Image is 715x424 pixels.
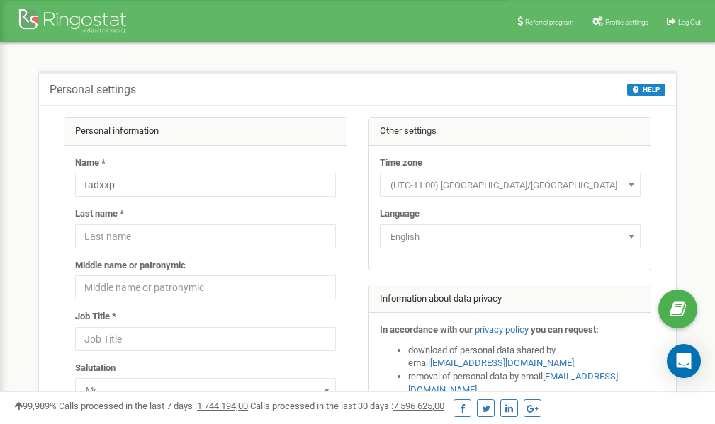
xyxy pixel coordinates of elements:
input: Job Title [75,327,336,351]
label: Last name * [75,207,124,221]
label: Time zone [380,156,422,170]
span: Profile settings [605,18,648,26]
label: Name * [75,156,106,170]
span: (UTC-11:00) Pacific/Midway [385,176,636,195]
span: Mr. [80,381,331,401]
input: Name [75,173,336,197]
li: removal of personal data by email , [408,370,641,396]
label: Salutation [75,362,116,375]
button: HELP [627,84,665,96]
span: Calls processed in the last 7 days : [59,401,248,411]
span: Referral program [525,18,574,26]
span: Log Out [678,18,701,26]
u: 1 744 194,00 [197,401,248,411]
input: Middle name or patronymic [75,275,336,299]
span: 99,989% [14,401,57,411]
label: Middle name or patronymic [75,259,186,273]
span: (UTC-11:00) Pacific/Midway [380,173,641,197]
input: Last name [75,224,336,248]
span: English [380,224,641,248]
span: English [385,227,636,247]
div: Other settings [369,118,651,146]
div: Open Intercom Messenger [667,344,701,378]
span: Mr. [75,378,336,402]
label: Job Title * [75,310,116,323]
u: 7 596 625,00 [393,401,444,411]
span: Calls processed in the last 30 days : [250,401,444,411]
h5: Personal settings [50,84,136,96]
label: Language [380,207,420,221]
a: [EMAIL_ADDRESS][DOMAIN_NAME] [430,357,574,368]
div: Personal information [64,118,347,146]
li: download of personal data shared by email , [408,344,641,370]
strong: you can request: [531,324,599,335]
div: Information about data privacy [369,285,651,314]
a: privacy policy [475,324,529,335]
strong: In accordance with our [380,324,473,335]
